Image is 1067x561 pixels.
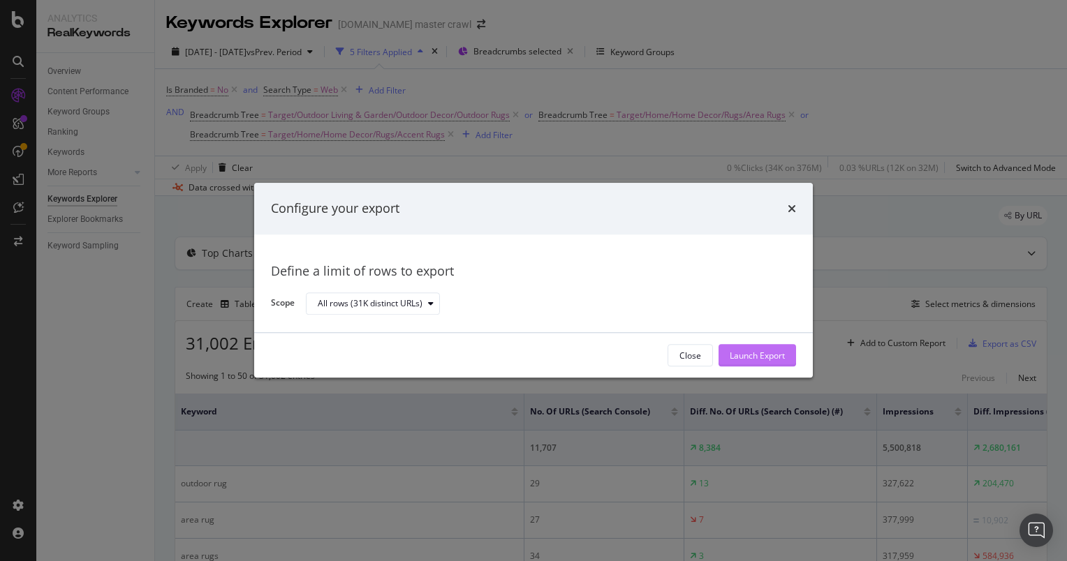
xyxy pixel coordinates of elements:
div: times [788,200,796,218]
div: Close [679,350,701,361]
label: Scope [271,297,295,313]
button: Launch Export [719,345,796,367]
div: Define a limit of rows to export [271,262,796,280]
div: Configure your export [271,200,399,218]
button: All rows (31K distinct URLs) [306,292,440,315]
div: modal [254,183,813,377]
div: All rows (31K distinct URLs) [318,299,422,308]
div: Launch Export [730,350,785,361]
button: Close [668,345,713,367]
div: Open Intercom Messenger [1020,514,1053,547]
